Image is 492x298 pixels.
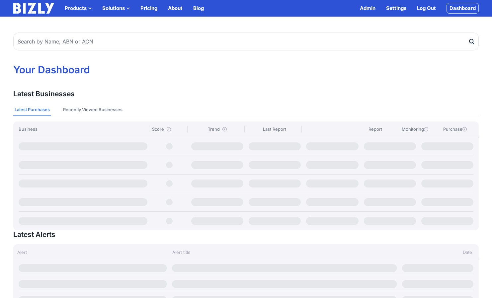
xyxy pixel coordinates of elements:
div: Last Report [247,126,302,132]
div: Report [357,126,394,132]
div: Alert [13,249,168,256]
button: Latest Purchases [13,104,51,116]
a: Pricing [140,4,157,12]
div: Alert title [168,249,401,256]
a: Dashboard [447,3,479,14]
button: Products [65,4,92,12]
nav: Tabs [13,104,479,116]
div: Purchase [436,126,473,132]
h3: Latest Alerts [13,230,55,239]
input: Search by Name, ABN or ACN [13,33,479,50]
a: About [168,4,183,12]
a: Blog [193,4,204,12]
h1: Your Dashboard [13,64,479,76]
a: Admin [360,4,375,12]
button: Recently Viewed Businesses [62,104,124,116]
div: Score [152,126,188,132]
div: Date [401,249,479,256]
a: Log Out [417,4,436,12]
div: Trend [190,126,245,132]
button: Solutions [102,4,130,12]
h3: Latest Businesses [13,90,75,98]
a: Settings [386,4,406,12]
div: Business [19,126,149,132]
div: Monitoring [396,126,434,132]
